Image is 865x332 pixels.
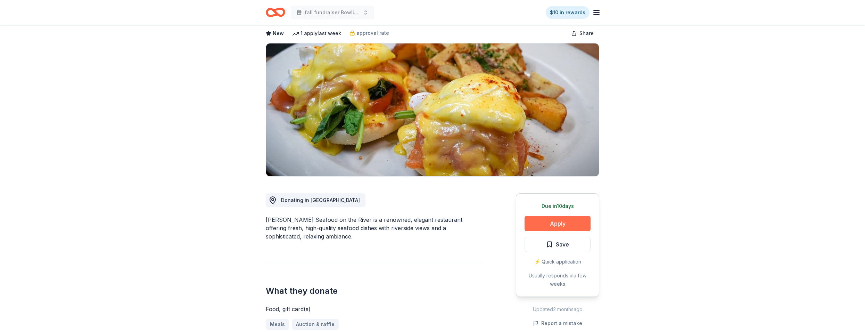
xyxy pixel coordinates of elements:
[349,29,389,37] a: approval rate
[292,29,341,38] div: 1 apply last week
[546,6,590,19] a: $10 in rewards
[525,202,591,210] div: Due in 10 days
[291,6,374,19] button: fall fundraiser Bowling Tournament
[356,29,389,37] span: approval rate
[579,29,594,38] span: Share
[266,319,289,330] a: Meals
[273,29,284,38] span: New
[266,216,483,241] div: [PERSON_NAME] Seafood on the River is a renowned, elegant restaurant offering fresh, high-quality...
[525,258,591,266] div: ⚡️ Quick application
[556,240,569,249] span: Save
[305,8,360,17] span: fall fundraiser Bowling Tournament
[292,319,339,330] a: Auction & raffle
[281,197,360,203] span: Donating in [GEOGRAPHIC_DATA]
[266,43,599,176] img: Image for Scott's Seafood on the River
[266,305,483,313] div: Food, gift card(s)
[516,305,599,314] div: Updated 2 months ago
[525,216,591,231] button: Apply
[533,319,582,327] button: Report a mistake
[525,237,591,252] button: Save
[266,285,483,297] h2: What they donate
[266,4,285,21] a: Home
[525,272,591,288] div: Usually responds in a few weeks
[566,26,599,40] button: Share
